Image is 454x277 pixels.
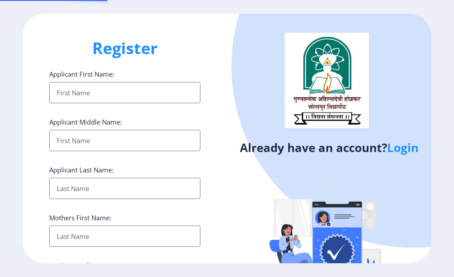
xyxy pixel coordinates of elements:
input: Last Name [49,178,200,199]
h1: Register [49,38,200,59]
label: Applicant First Name: [49,70,114,78]
a: Login [387,140,419,156]
label: Mothers First Name: [49,213,111,222]
img: logo [285,33,369,128]
input: First Name [49,130,200,151]
input: Last Name [49,226,200,247]
label: Applicant Middle Name: [49,117,122,126]
h4: Already have an account? [234,140,425,155]
input: First Name [49,82,200,103]
label: Applicant Last Name: [49,165,113,174]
